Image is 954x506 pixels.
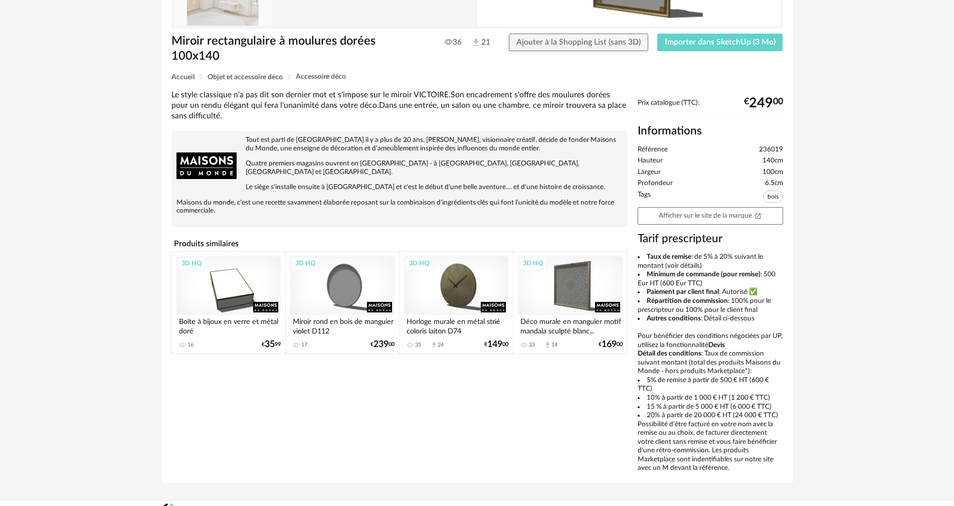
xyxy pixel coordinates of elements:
img: brand logo [176,136,237,196]
span: 6.5cm [765,179,783,188]
h2: Informations [638,124,783,138]
a: 3D HQ Horloge murale en métal strié coloris laiton D74 35 Download icon 24 €14900 [400,252,513,354]
div: 3D HQ [177,257,206,270]
b: Détail des conditions [638,350,701,357]
span: Tags [638,191,651,205]
span: Open In New icon [754,212,761,219]
span: Référence [638,145,668,154]
div: Boîte à bijoux en verre et métal doré [176,315,281,335]
li: 5% de remise à partir de 500 € HT (600 € TTC) [638,376,783,394]
span: 239 [373,341,389,348]
li: : Détail ci-dessous [638,314,783,323]
div: 35 [415,342,421,349]
span: 100cm [762,168,783,177]
span: Hauteur [638,156,663,165]
li: : Autorisé ✅ [638,288,783,297]
b: Minimum de commande (pour remise) [647,271,760,278]
div: 23 [529,342,535,349]
span: bois [763,191,783,203]
h3: Tarif prescripteur [638,232,783,246]
li: 10% à partir de 1 000 € HT (1 200 € TTC) [638,394,783,403]
a: Afficher sur le site de la marqueOpen In New icon [638,207,783,225]
a: 3D HQ Boîte à bijoux en verre et métal doré 16 €3599 [172,252,285,354]
div: € 00 [370,341,395,348]
b: Autres conditions [647,315,701,322]
span: Importer dans SketchUp (3 Mo) [665,38,776,46]
p: Maisons du monde, c'est une recette savamment élaborée reposant sur la combinaison d'ingrédients ... [176,199,623,216]
button: Ajouter à la Shopping List (sans 3D) [509,34,648,52]
img: Téléchargements [471,37,481,48]
b: Répartition de commission [647,297,728,304]
li: 20% à partir de 20 000 € HT (24 000 € TTC) Possibilité d’être facturé en votre nom avec la remise... [638,411,783,473]
div: 17 [301,342,307,349]
h4: Produits similaires [171,236,628,251]
div: 16 [187,342,194,349]
span: 149 [487,341,502,348]
li: : de 5% à 20% suivant le montant (voir détails) [638,253,783,270]
p: Le siège s'installe ensuite à [GEOGRAPHIC_DATA] et c'est le début d'une belle aventure.... et d'u... [176,183,623,192]
div: 3D HQ [518,257,547,270]
li: : 100% pour le prescripteur ou 100% pour le client final [638,297,783,314]
span: 21 [471,37,490,48]
div: Horloge murale en métal strié coloris laiton D74 [404,315,508,335]
p: Tout est parti de [GEOGRAPHIC_DATA] il y a plus de 20 ans. [PERSON_NAME], visionnaire créatif, dé... [176,136,623,153]
li: 15 % à partir de 5 000 € HT (6 000 € TTC) [638,403,783,412]
span: Ajouter à la Shopping List (sans 3D) [516,38,641,46]
a: 3D HQ Déco murale en manguier motif mandala sculpté blanc... 23 Download icon 14 €16900 [513,252,627,354]
p: Quatre premiers magasins ouvrent en [GEOGRAPHIC_DATA] - à [GEOGRAPHIC_DATA], [GEOGRAPHIC_DATA], [... [176,159,623,177]
div: € 99 [262,341,281,348]
div: Miroir rond en bois de manguier violet D112 [290,315,395,335]
div: 3D HQ [405,257,434,270]
span: 140cm [762,156,783,165]
div: Déco murale en manguier motif mandala sculpté blanc... [518,315,622,335]
div: 3D HQ [291,257,320,270]
div: € 00 [484,341,508,348]
div: € 00 [599,341,623,348]
span: Accueil [171,74,195,81]
div: € 00 [744,99,783,107]
span: Largeur [638,168,661,177]
span: 35 [265,341,275,348]
div: Breadcrumb [171,73,783,81]
span: 236019 [759,145,783,154]
div: Prix catalogue (TTC): [638,99,783,117]
span: Objet et accessoire déco [208,74,283,81]
div: 24 [438,342,444,349]
a: 3D HQ Miroir rond en bois de manguier violet D112 17 €23900 [286,252,399,354]
b: Paiement par client final [647,288,719,295]
span: Profondeur [638,179,673,188]
div: Pour bénéficier des conditions négociées par UP, utilisez la fonctionnalité : Taux de commission ... [638,253,783,473]
div: 14 [551,342,557,349]
span: Download icon [430,341,438,349]
span: 36 [445,37,462,47]
div: Le style classique n'a pas dit son dernier mot et s'impose sur le miroir VICTOIRE.Son encadrement... [171,90,628,122]
h1: Miroir rectangulaire à moulures dorées 100x140 [171,34,421,64]
span: 249 [749,99,773,107]
button: Importer dans SketchUp (3 Mo) [657,34,783,52]
span: Accessoire déco [296,73,346,80]
span: 169 [602,341,617,348]
b: Taux de remise [647,253,691,260]
li: : 500 Eur HT (600 Eur TTC) [638,270,783,288]
span: Download icon [544,341,551,349]
b: Devis [708,342,725,349]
